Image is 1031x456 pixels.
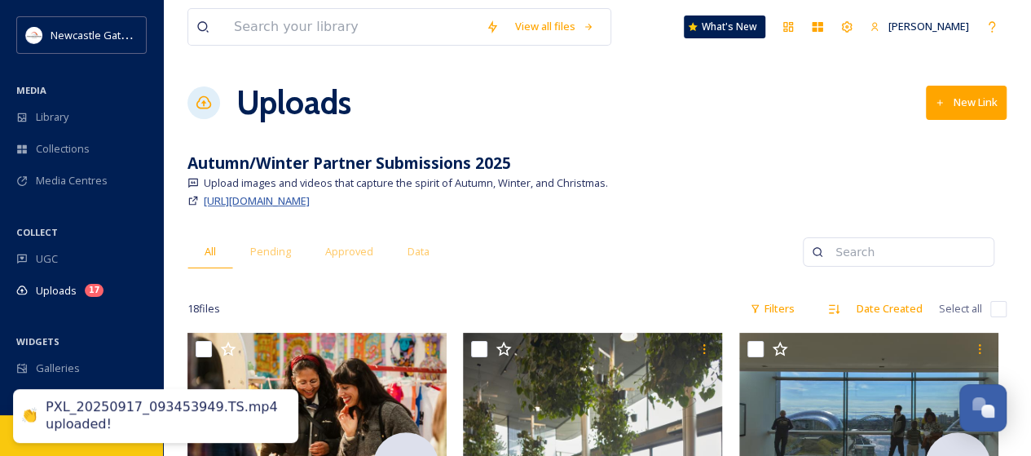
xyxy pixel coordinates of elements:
[250,244,291,259] span: Pending
[36,173,108,188] span: Media Centres
[236,78,351,127] a: Uploads
[204,175,608,191] span: Upload images and videos that capture the spirit of Autumn, Winter, and Christmas.
[36,109,68,125] span: Library
[36,141,90,157] span: Collections
[926,86,1007,119] button: New Link
[888,19,969,33] span: [PERSON_NAME]
[848,293,931,325] div: Date Created
[861,11,977,42] a: [PERSON_NAME]
[46,399,282,433] div: PXL_20250917_093453949.TS.mp4 uploaded!
[204,193,310,208] span: [URL][DOMAIN_NAME]
[21,408,37,425] div: 👏
[325,244,373,259] span: Approved
[827,236,985,268] input: Search
[36,361,80,376] span: Galleries
[205,244,216,259] span: All
[742,293,803,325] div: Filters
[226,9,478,45] input: Search your library
[36,251,58,267] span: UGC
[507,11,602,42] a: View all files
[85,284,104,297] div: 17
[16,84,46,96] span: MEDIA
[408,244,430,259] span: Data
[36,283,77,299] span: Uploads
[959,384,1007,432] button: Open Chat
[26,27,42,43] img: DqD9wEUd_400x400.jpg
[16,335,59,348] span: WIDGETS
[939,301,982,317] span: Select all
[16,226,58,238] span: COLLECT
[187,301,220,317] span: 18 file s
[684,15,765,38] a: What's New
[51,27,200,42] span: Newcastle Gateshead Initiative
[204,191,310,210] a: [URL][DOMAIN_NAME]
[187,152,511,174] strong: Autumn/Winter Partner Submissions 2025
